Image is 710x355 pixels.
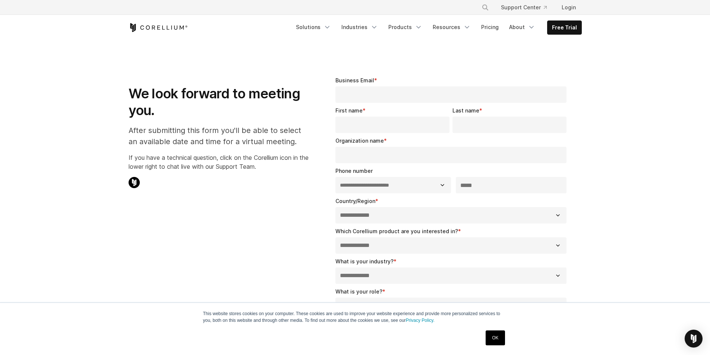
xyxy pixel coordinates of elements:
[384,20,427,34] a: Products
[685,330,703,348] div: Open Intercom Messenger
[291,20,582,35] div: Navigation Menu
[556,1,582,14] a: Login
[486,330,505,345] a: OK
[129,85,309,119] h1: We look forward to meeting you.
[291,20,335,34] a: Solutions
[203,310,507,324] p: This website stores cookies on your computer. These cookies are used to improve your website expe...
[335,107,363,114] span: First name
[505,20,540,34] a: About
[479,1,492,14] button: Search
[129,153,309,171] p: If you have a technical question, click on the Corellium icon in the lower right to chat live wit...
[335,288,382,295] span: What is your role?
[495,1,553,14] a: Support Center
[335,258,394,264] span: What is your industry?
[452,107,479,114] span: Last name
[129,125,309,147] p: After submitting this form you'll be able to select an available date and time for a virtual meet...
[337,20,382,34] a: Industries
[129,23,188,32] a: Corellium Home
[335,168,373,174] span: Phone number
[335,137,384,144] span: Organization name
[473,1,582,14] div: Navigation Menu
[335,198,375,204] span: Country/Region
[129,177,140,188] img: Corellium Chat Icon
[428,20,475,34] a: Resources
[335,228,458,234] span: Which Corellium product are you interested in?
[477,20,503,34] a: Pricing
[548,21,581,34] a: Free Trial
[335,77,374,83] span: Business Email
[406,318,435,323] a: Privacy Policy.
